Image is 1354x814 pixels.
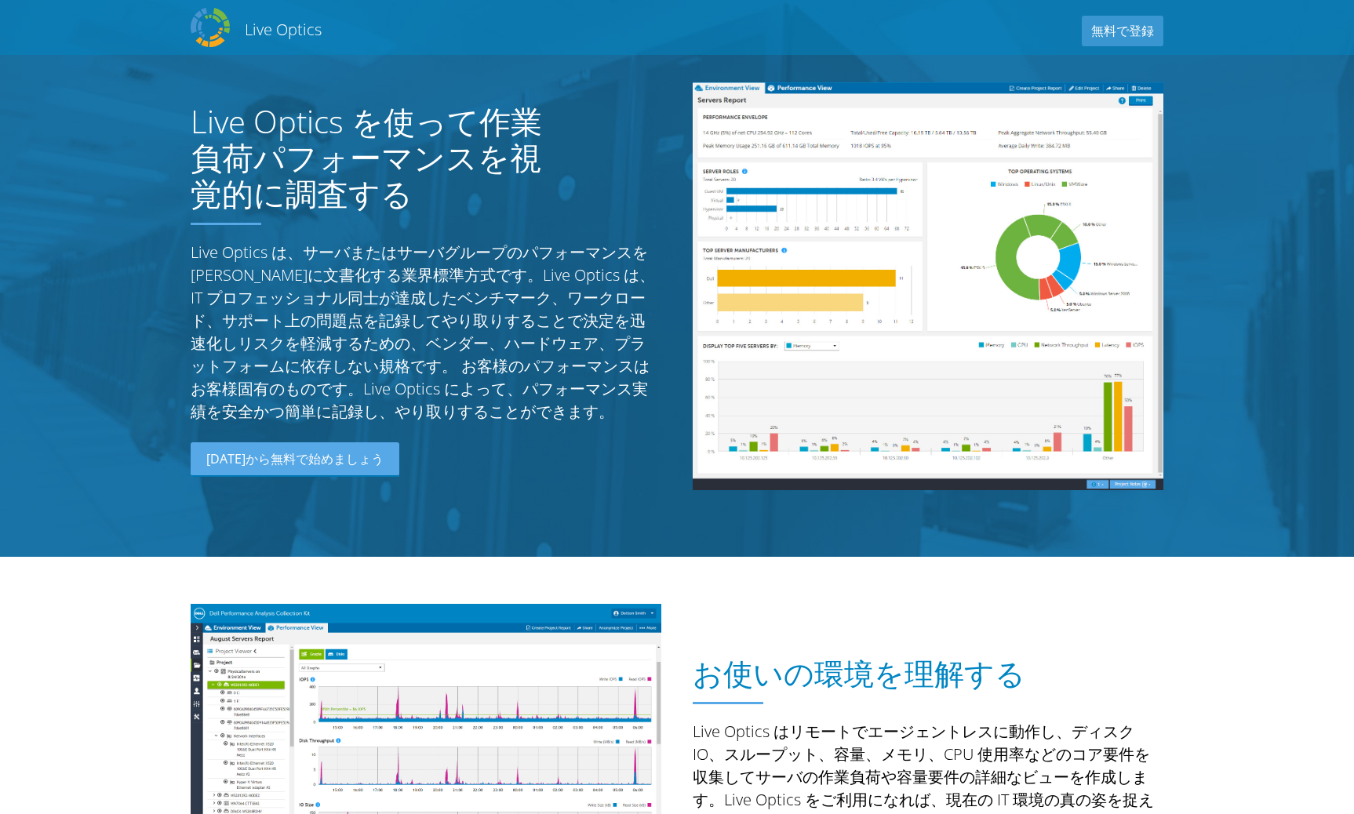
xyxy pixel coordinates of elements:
h2: Live Optics [245,19,322,40]
a: [DATE]から無料で始めましょう [191,442,399,477]
a: 無料で登録 [1082,16,1163,46]
img: Dell Dpack [191,8,230,47]
p: Live Optics は、サーバまたはサーバグループのパフォーマンスを[PERSON_NAME]に文書化する業界標準方式です。Live Optics は、IT プロフェッショナル同士が達成した... [191,241,661,423]
h1: お使いの環境を理解する [693,656,1156,691]
img: Server Report [693,82,1163,490]
h1: Live Optics を使って作業負荷パフォーマンスを視覚的に調査する [191,104,544,212]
